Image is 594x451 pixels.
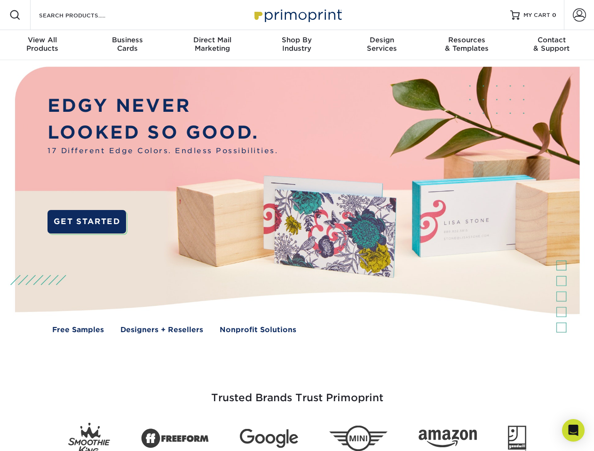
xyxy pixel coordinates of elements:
p: EDGY NEVER [48,93,278,119]
div: Industry [254,36,339,53]
span: MY CART [523,11,550,19]
a: Shop ByIndustry [254,30,339,60]
span: Design [340,36,424,44]
div: Cards [85,36,169,53]
img: Primoprint [250,5,344,25]
img: Amazon [419,430,477,448]
div: Services [340,36,424,53]
span: Direct Mail [170,36,254,44]
span: 17 Different Edge Colors. Endless Possibilities. [48,146,278,156]
a: Free Samples [52,325,104,335]
div: Marketing [170,36,254,53]
input: SEARCH PRODUCTS..... [38,9,130,21]
img: Google [240,429,298,448]
a: BusinessCards [85,30,169,60]
span: Business [85,36,169,44]
div: & Templates [424,36,509,53]
span: Contact [509,36,594,44]
a: DesignServices [340,30,424,60]
a: Designers + Resellers [120,325,203,335]
span: 0 [552,12,556,18]
div: & Support [509,36,594,53]
h3: Trusted Brands Trust Primoprint [22,369,572,415]
a: Nonprofit Solutions [220,325,296,335]
span: Resources [424,36,509,44]
span: Shop By [254,36,339,44]
a: Direct MailMarketing [170,30,254,60]
div: Open Intercom Messenger [562,419,585,442]
a: GET STARTED [48,210,126,233]
p: LOOKED SO GOOD. [48,119,278,146]
a: Contact& Support [509,30,594,60]
iframe: Google Customer Reviews [2,422,80,448]
a: Resources& Templates [424,30,509,60]
img: Goodwill [508,426,526,451]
